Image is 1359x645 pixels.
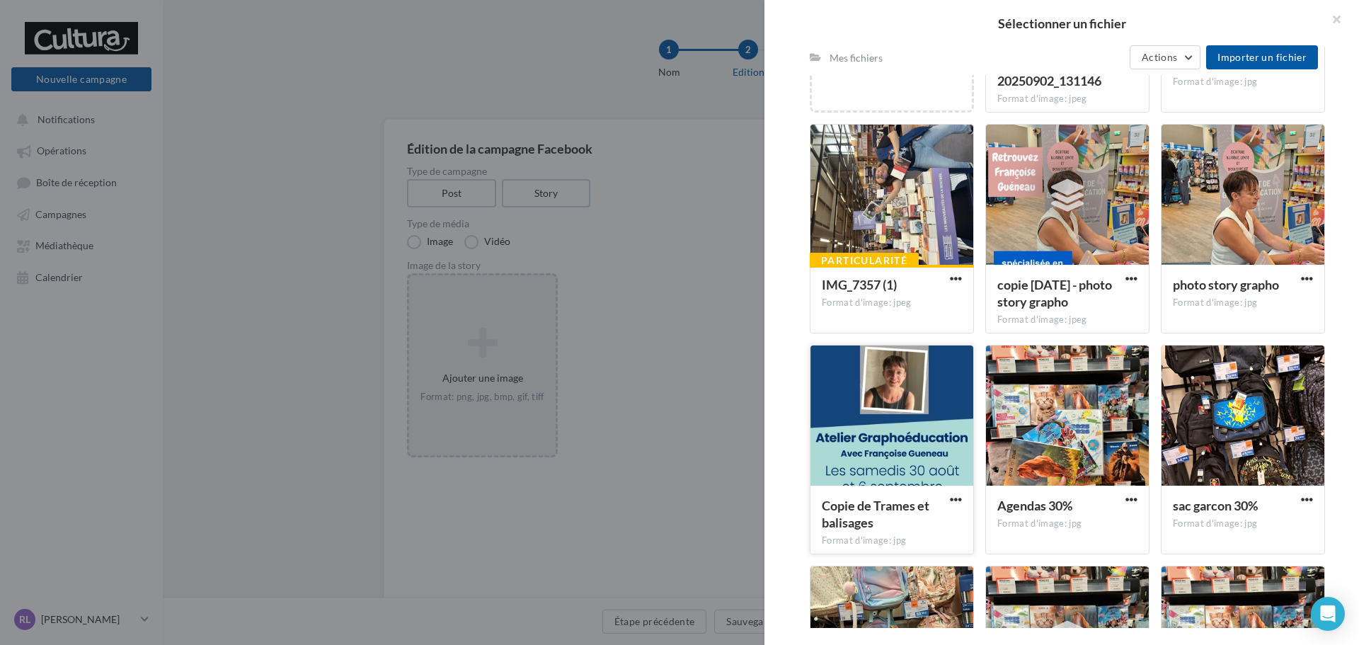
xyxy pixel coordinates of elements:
span: photo story grapho [1173,277,1279,292]
span: Agendas 30% [997,498,1072,513]
div: Format d'image: jpeg [997,93,1137,105]
div: Format d'image: jpeg [822,297,962,309]
div: Format d'image: jpg [1173,76,1313,89]
span: sac garcon 30% [1173,498,1258,513]
span: Actions [1142,51,1177,63]
div: Format d'image: jpg [822,535,962,547]
span: Copie de Trames et balisages [822,498,929,530]
span: IMG_7357 (1) [822,277,897,292]
div: Open Intercom Messenger [1311,597,1345,631]
div: Format d'image: jpg [1173,518,1313,530]
div: Particularité [810,253,919,268]
div: Format d'image: jpg [997,518,1137,530]
h2: Sélectionner un fichier [787,17,1336,30]
button: Actions [1130,45,1200,69]
span: Importer un fichier [1217,51,1307,63]
button: Importer un fichier [1206,45,1318,69]
div: Format d'image: jpg [1173,297,1313,309]
div: Mes fichiers [830,51,883,65]
span: copie 30-08-2025 - photo story grapho [997,277,1112,309]
div: Format d'image: jpeg [997,314,1137,326]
